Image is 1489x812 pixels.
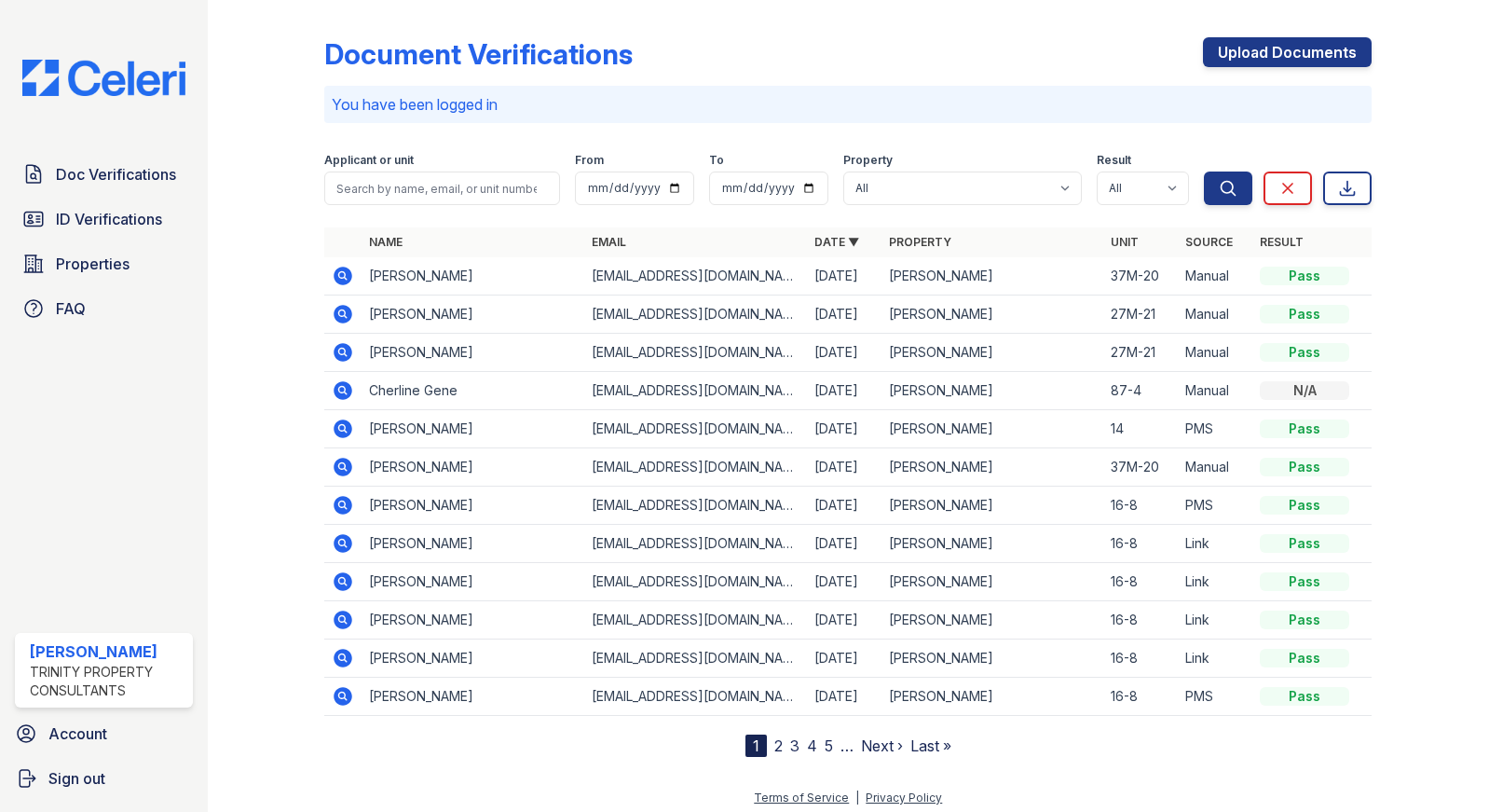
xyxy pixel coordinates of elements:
td: 14 [1103,410,1178,448]
a: Date ▼ [814,235,859,249]
td: 16-8 [1103,563,1178,601]
a: Email [592,235,626,249]
label: To [709,153,724,168]
td: [PERSON_NAME] [881,525,1104,563]
td: 16-8 [1103,678,1178,716]
td: [PERSON_NAME] [362,563,584,601]
div: Trinity Property Consultants [30,663,185,700]
td: 37M-20 [1103,448,1178,487]
td: Manual [1178,257,1252,296]
div: Pass [1260,343,1349,362]
td: [EMAIL_ADDRESS][DOMAIN_NAME] [584,525,807,563]
span: Sign out [48,767,105,790]
a: 2 [774,736,783,755]
td: [PERSON_NAME] [362,410,584,448]
td: [PERSON_NAME] [881,563,1104,601]
td: PMS [1178,678,1252,716]
td: Manual [1178,448,1252,487]
div: Pass [1260,649,1349,667]
td: [EMAIL_ADDRESS][DOMAIN_NAME] [584,372,807,410]
div: Pass [1260,534,1349,553]
label: From [575,153,604,168]
td: PMS [1178,487,1252,525]
div: Pass [1260,572,1349,591]
td: 27M-21 [1103,296,1178,334]
a: Doc Verifications [15,156,193,193]
td: 16-8 [1103,525,1178,563]
td: [PERSON_NAME] [881,640,1104,678]
div: | [855,791,859,805]
div: Pass [1260,496,1349,515]
td: [PERSON_NAME] [881,487,1104,525]
a: Properties [15,245,193,282]
a: Name [369,235,403,249]
div: N/A [1260,381,1349,400]
td: [PERSON_NAME] [881,448,1104,487]
td: [PERSON_NAME] [362,640,584,678]
a: Sign out [7,760,200,797]
td: Cherline Gene [362,372,584,410]
a: Source [1185,235,1233,249]
td: [PERSON_NAME] [881,334,1104,372]
td: [DATE] [807,487,881,525]
td: [DATE] [807,372,881,410]
td: Link [1178,525,1252,563]
span: FAQ [56,297,86,320]
td: [EMAIL_ADDRESS][DOMAIN_NAME] [584,257,807,296]
td: [DATE] [807,296,881,334]
td: [EMAIL_ADDRESS][DOMAIN_NAME] [584,678,807,716]
div: Pass [1260,305,1349,323]
td: 87-4 [1103,372,1178,410]
td: [DATE] [807,640,881,678]
td: Link [1178,640,1252,678]
td: [PERSON_NAME] [362,296,584,334]
td: 16-8 [1103,601,1178,640]
div: 1 [745,735,767,757]
div: Pass [1260,458,1349,476]
td: [DATE] [807,334,881,372]
td: Manual [1178,334,1252,372]
td: [EMAIL_ADDRESS][DOMAIN_NAME] [584,487,807,525]
td: 27M-21 [1103,334,1178,372]
div: Pass [1260,420,1349,438]
td: [PERSON_NAME] [881,678,1104,716]
div: Pass [1260,611,1349,629]
span: Doc Verifications [56,163,176,186]
img: CE_Logo_Blue-a8612792a0a2168367f1c8372b55b34899dd931a85d93a1a3d3e32e68fde9ad4.png [7,60,200,96]
td: [PERSON_NAME] [362,525,584,563]
a: 4 [807,736,817,755]
td: [PERSON_NAME] [362,678,584,716]
td: [EMAIL_ADDRESS][DOMAIN_NAME] [584,448,807,487]
div: [PERSON_NAME] [30,640,185,663]
div: Document Verifications [324,37,633,71]
a: Privacy Policy [866,791,942,805]
a: Property [889,235,951,249]
td: 37M-20 [1103,257,1178,296]
td: [PERSON_NAME] [881,257,1104,296]
td: [EMAIL_ADDRESS][DOMAIN_NAME] [584,563,807,601]
span: ID Verifications [56,208,162,230]
td: [DATE] [807,678,881,716]
a: FAQ [15,290,193,327]
td: Manual [1178,296,1252,334]
label: Result [1097,153,1131,168]
div: Pass [1260,267,1349,285]
td: [PERSON_NAME] [362,487,584,525]
input: Search by name, email, or unit number [324,172,560,205]
td: [DATE] [807,410,881,448]
td: Link [1178,563,1252,601]
a: Result [1260,235,1304,249]
td: [PERSON_NAME] [362,448,584,487]
td: [EMAIL_ADDRESS][DOMAIN_NAME] [584,334,807,372]
td: [PERSON_NAME] [881,410,1104,448]
td: [PERSON_NAME] [881,296,1104,334]
td: [DATE] [807,257,881,296]
td: [EMAIL_ADDRESS][DOMAIN_NAME] [584,640,807,678]
td: [PERSON_NAME] [362,257,584,296]
div: Pass [1260,687,1349,706]
td: [DATE] [807,525,881,563]
td: [EMAIL_ADDRESS][DOMAIN_NAME] [584,296,807,334]
td: [DATE] [807,563,881,601]
td: 16-8 [1103,640,1178,678]
a: Unit [1111,235,1139,249]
